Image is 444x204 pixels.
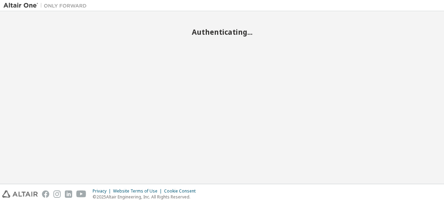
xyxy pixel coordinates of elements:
[164,188,200,194] div: Cookie Consent
[93,188,113,194] div: Privacy
[2,190,38,198] img: altair_logo.svg
[76,190,86,198] img: youtube.svg
[113,188,164,194] div: Website Terms of Use
[3,2,90,9] img: Altair One
[65,190,72,198] img: linkedin.svg
[93,194,200,200] p: © 2025 Altair Engineering, Inc. All Rights Reserved.
[3,27,441,36] h2: Authenticating...
[42,190,49,198] img: facebook.svg
[53,190,61,198] img: instagram.svg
